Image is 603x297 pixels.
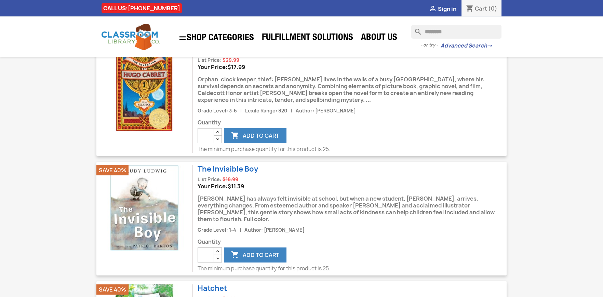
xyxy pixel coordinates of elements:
span: Quantity [198,119,507,126]
div: Orphan, clock keeper, thief: [PERSON_NAME] lives in the walls of a busy [GEOGRAPHIC_DATA], where ... [198,70,507,107]
span: | [237,227,243,233]
input: Quantity [198,128,214,143]
i:  [231,132,239,140]
a: The Invisible Boy [198,164,258,174]
span: Grade Level: 1-4 [198,227,236,233]
a: SHOP CATEGORIES [175,30,257,45]
span: Price [228,183,244,190]
li: Save 40% [96,165,129,175]
span: Price [228,63,245,71]
a: Advanced Search→ [441,42,492,49]
i: search [411,25,419,33]
div: Your Price: [198,64,507,70]
i:  [178,34,187,42]
span: List Price: [198,176,222,183]
i: shopping_cart [466,5,474,13]
span: Grade Level: 3-6 [198,108,237,114]
img: The Invisible Boy [102,165,187,251]
a: Hatchet [198,283,227,293]
span: Lexile Range: 820 [245,108,287,114]
div: [PERSON_NAME] has always felt invisible at school, but when a new student, [PERSON_NAME], arrives... [198,190,507,226]
div: Your Price: [198,183,507,190]
span: - or try - [420,42,441,49]
i:  [429,5,437,13]
img: Classroom Library Company [102,24,160,50]
span: Author: [PERSON_NAME] [244,227,305,233]
a:  Sign in [429,5,456,13]
a: About Us [358,31,401,45]
a: [PHONE_NUMBER] [128,4,180,12]
span: Sign in [438,5,456,13]
input: Search [411,25,501,39]
span: → [487,42,492,49]
p: The minimum purchase quantity for this product is 25. [198,265,507,272]
img: The Invention of Hugo Cabret [102,46,187,131]
i:  [231,251,239,259]
li: Save 40% [96,284,129,295]
div: CALL US: [102,3,182,13]
p: The minimum purchase quantity for this product is 25. [198,146,507,153]
a: Fulfillment Solutions [258,31,357,45]
span: Cart [475,5,487,12]
span: Quantity [198,239,507,245]
span: List Price: [198,57,222,63]
span: Regular price [223,176,238,183]
span: | [238,108,244,114]
span: Regular price [223,57,239,64]
button: Add to cart [224,128,286,143]
span: (0) [488,5,497,12]
span: Author: [PERSON_NAME] [296,108,356,114]
button: Add to cart [224,247,286,262]
input: Quantity [198,247,214,262]
span: | [288,108,294,114]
